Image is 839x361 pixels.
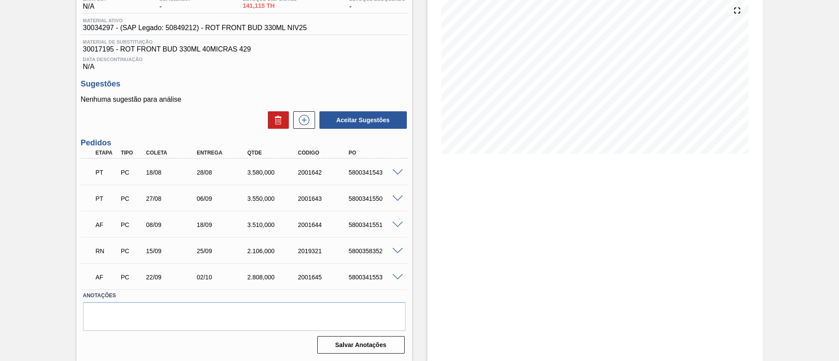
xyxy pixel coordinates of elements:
div: 06/09/2025 [194,195,251,202]
p: AF [96,221,118,228]
div: 3.510,000 [245,221,302,228]
span: 141,115 TH [243,3,297,9]
div: 2001643 [296,195,353,202]
p: RN [96,248,118,254]
div: 2.808,000 [245,274,302,281]
div: Nova sugestão [289,111,315,129]
div: Qtde [245,150,302,156]
div: 2019321 [296,248,353,254]
div: 18/09/2025 [194,221,251,228]
div: 2001644 [296,221,353,228]
div: Pedido em Trânsito [94,189,120,208]
h3: Sugestões [81,79,408,89]
div: Pedido em Trânsito [94,163,120,182]
div: Em renegociação [94,241,120,261]
div: 5800341543 [347,169,403,176]
div: 5800341550 [347,195,403,202]
div: 27/08/2025 [144,195,201,202]
div: PO [347,150,403,156]
div: 15/09/2025 [144,248,201,254]
div: Aguardando Faturamento [94,215,120,234]
div: Entrega [194,150,251,156]
div: 5800341551 [347,221,403,228]
p: PT [96,195,118,202]
div: 2.106,000 [245,248,302,254]
div: Coleta [144,150,201,156]
div: Pedido de Compra [118,221,145,228]
span: 30034297 - (SAP Legado: 50849212) - ROT FRONT BUD 330ML NIV25 [83,24,307,32]
button: Salvar Anotações [317,336,405,354]
p: AF [96,274,118,281]
div: 2001642 [296,169,353,176]
div: 22/09/2025 [144,274,201,281]
div: Aguardando Faturamento [94,268,120,287]
div: Pedido de Compra [118,274,145,281]
div: 28/08/2025 [194,169,251,176]
div: N/A [81,53,408,71]
span: Data Descontinuação [83,57,406,62]
div: 2001645 [296,274,353,281]
button: Aceitar Sugestões [319,111,407,129]
p: Nenhuma sugestão para análise [81,96,408,103]
div: Pedido de Compra [118,195,145,202]
div: 3.580,000 [245,169,302,176]
div: Código [296,150,353,156]
div: 5800341553 [347,274,403,281]
h3: Pedidos [81,138,408,148]
label: Anotações [83,289,406,302]
span: 30017195 - ROT FRONT BUD 330ML 40MICRAS 429 [83,45,406,53]
div: 3.550,000 [245,195,302,202]
div: 25/09/2025 [194,248,251,254]
div: Pedido de Compra [118,169,145,176]
div: 18/08/2025 [144,169,201,176]
div: Aceitar Sugestões [315,110,408,130]
div: 02/10/2025 [194,274,251,281]
div: Pedido de Compra [118,248,145,254]
div: 5800358352 [347,248,403,254]
div: Excluir Sugestões [263,111,289,129]
div: Tipo [118,150,145,156]
span: Material ativo [83,18,307,23]
div: Etapa [94,150,120,156]
span: Material de Substituição [83,39,406,45]
p: PT [96,169,118,176]
div: 08/09/2025 [144,221,201,228]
